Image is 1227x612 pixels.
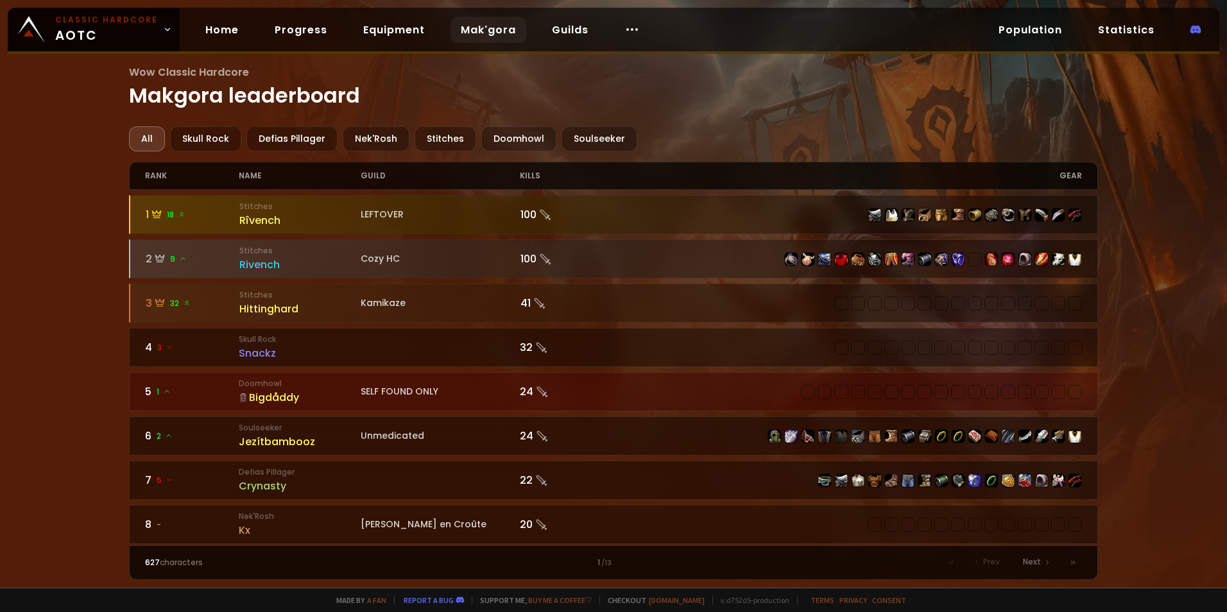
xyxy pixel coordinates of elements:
[1018,430,1031,443] img: item-17705
[599,595,705,605] span: Checkout
[1068,474,1081,487] img: item-6469
[601,558,612,568] small: / 13
[239,334,361,345] small: Skull Rock
[329,595,386,605] span: Made by
[983,556,1000,568] span: Prev
[146,295,239,311] div: 3
[872,595,906,605] a: Consent
[239,301,361,317] div: Hittinghard
[562,126,637,151] div: Soulseeker
[613,162,1082,189] div: gear
[157,386,171,398] span: 1
[835,474,848,487] img: item-10657
[379,557,848,568] div: 1
[902,208,914,221] img: item-3313
[835,430,848,443] img: item-14637
[404,595,454,605] a: Report a bug
[239,201,361,212] small: Stitches
[811,595,834,605] a: Terms
[818,430,831,443] img: item-2105
[170,298,191,309] span: 32
[952,253,965,266] img: item-18103
[415,126,476,151] div: Stitches
[361,296,520,310] div: Kamikaze
[1002,474,1015,487] img: item-209611
[129,64,1098,111] h1: Makgora leaderboard
[528,595,592,605] a: Buy me a coffee
[55,14,158,26] small: Classic Hardcore
[902,253,914,266] img: item-19684
[1035,474,1048,487] img: item-2059
[1088,17,1165,43] a: Statistics
[361,252,520,266] div: Cozy HC
[520,339,613,355] div: 32
[239,434,361,450] div: Jezítbambooz
[145,339,239,355] div: 4
[239,245,361,257] small: Stitches
[542,17,599,43] a: Guilds
[868,430,881,443] img: item-12963
[885,253,898,266] img: item-19683
[129,64,1098,80] span: Wow Classic Hardcore
[157,342,173,353] span: 3
[367,595,386,605] a: a fan
[818,474,831,487] img: item-4385
[918,474,931,487] img: item-1121
[239,289,361,301] small: Stitches
[246,126,338,151] div: Defias Pillager
[985,430,998,443] img: item-13209
[985,474,998,487] img: item-12006
[239,389,361,405] div: Bigdåddy
[145,162,239,189] div: rank
[649,595,705,605] a: [DOMAIN_NAME]
[343,126,409,151] div: Nek'Rosh
[952,208,965,221] img: item-11853
[818,253,831,266] img: item-16797
[952,430,965,443] img: item-18500
[145,557,160,568] span: 627
[1002,253,1015,266] img: item-20036
[1002,208,1015,221] img: item-5351
[145,428,239,444] div: 6
[146,207,239,223] div: 1
[195,17,249,43] a: Home
[520,516,613,532] div: 20
[1035,430,1048,443] img: item-12939
[450,17,526,43] a: Mak'gora
[157,430,173,442] span: 2
[361,208,520,221] div: LEFTOVER
[902,474,914,487] img: item-10410
[157,519,161,531] span: -
[1052,474,1065,487] img: item-890
[520,207,614,223] div: 100
[988,17,1072,43] a: Population
[785,253,798,266] img: item-22267
[802,430,814,443] img: item-13358
[1052,208,1065,221] img: item-6448
[852,430,864,443] img: item-16713
[935,474,948,487] img: item-15331
[902,430,914,443] img: item-16710
[361,518,520,531] div: [PERSON_NAME] en Croûte
[768,430,781,443] img: item-11925
[952,474,965,487] img: item-6586
[353,17,435,43] a: Equipment
[145,472,239,488] div: 7
[361,385,520,398] div: SELF FOUND ONLY
[239,478,361,494] div: Crynasty
[239,212,361,228] div: Rîvench
[145,516,239,532] div: 8
[361,429,520,443] div: Unmedicated
[8,8,180,51] a: Classic HardcoreAOTC
[129,505,1098,544] a: 8-Nek'RoshKx[PERSON_NAME] en Croûte20 item-15513item-6125item-2870item-6398item-14727item-6590ite...
[1018,208,1031,221] img: item-9812
[985,208,998,221] img: item-10413
[968,430,981,443] img: item-19120
[1023,556,1041,568] span: Next
[1068,253,1081,266] img: item-5976
[239,511,361,522] small: Nek'Rosh
[868,253,881,266] img: item-13956
[520,472,613,488] div: 22
[935,253,948,266] img: item-16801
[1068,208,1081,221] img: item-6469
